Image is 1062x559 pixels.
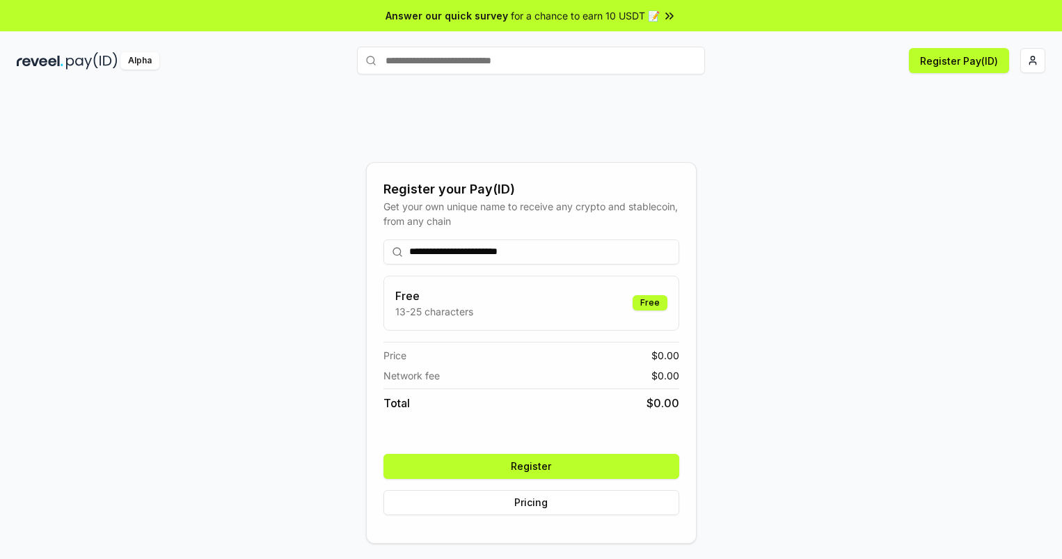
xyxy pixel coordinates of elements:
[383,368,440,383] span: Network fee
[386,8,508,23] span: Answer our quick survey
[395,304,473,319] p: 13-25 characters
[511,8,660,23] span: for a chance to earn 10 USDT 📝
[383,395,410,411] span: Total
[383,348,406,363] span: Price
[383,490,679,515] button: Pricing
[383,180,679,199] div: Register your Pay(ID)
[651,368,679,383] span: $ 0.00
[651,348,679,363] span: $ 0.00
[120,52,159,70] div: Alpha
[395,288,473,304] h3: Free
[647,395,679,411] span: $ 0.00
[909,48,1009,73] button: Register Pay(ID)
[17,52,63,70] img: reveel_dark
[66,52,118,70] img: pay_id
[383,454,679,479] button: Register
[633,295,667,310] div: Free
[383,199,679,228] div: Get your own unique name to receive any crypto and stablecoin, from any chain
